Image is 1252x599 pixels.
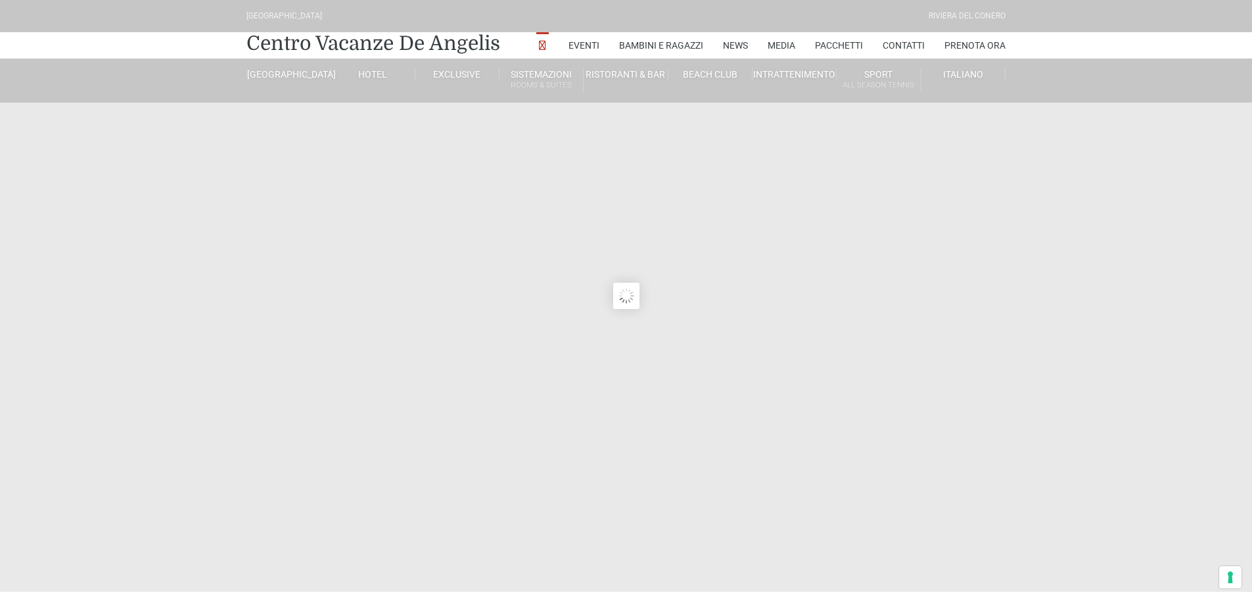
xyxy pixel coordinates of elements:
[1219,566,1241,588] button: Le tue preferenze relative al consenso per le tecnologie di tracciamento
[929,10,1006,22] div: Riviera Del Conero
[246,10,322,22] div: [GEOGRAPHIC_DATA]
[921,68,1006,80] a: Italiano
[723,32,748,59] a: News
[331,68,415,80] a: Hotel
[246,68,331,80] a: [GEOGRAPHIC_DATA]
[837,68,921,93] a: SportAll Season Tennis
[584,68,668,80] a: Ristoranti & Bar
[668,68,753,80] a: Beach Club
[619,32,703,59] a: Bambini e Ragazzi
[944,32,1006,59] a: Prenota Ora
[753,68,837,80] a: Intrattenimento
[837,79,920,91] small: All Season Tennis
[943,69,983,80] span: Italiano
[499,68,584,93] a: SistemazioniRooms & Suites
[499,79,583,91] small: Rooms & Suites
[415,68,499,80] a: Exclusive
[883,32,925,59] a: Contatti
[815,32,863,59] a: Pacchetti
[568,32,599,59] a: Eventi
[768,32,795,59] a: Media
[246,30,500,57] a: Centro Vacanze De Angelis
